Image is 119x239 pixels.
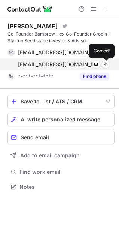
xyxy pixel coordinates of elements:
[7,182,115,192] button: Notes
[21,117,100,122] span: AI write personalized message
[19,169,112,175] span: Find work email
[7,131,115,144] button: Send email
[80,73,109,80] button: Reveal Button
[7,113,115,126] button: AI write personalized message
[7,95,115,108] button: save-profile-one-click
[21,99,101,105] div: Save to List / ATS / CRM
[7,167,115,177] button: Find work email
[21,134,49,140] span: Send email
[7,149,115,162] button: Add to email campaign
[19,184,112,190] span: Notes
[18,49,104,56] span: [EMAIL_ADDRESS][DOMAIN_NAME]
[7,4,52,13] img: ContactOut v5.3.10
[18,61,104,68] span: [EMAIL_ADDRESS][DOMAIN_NAME]
[7,31,115,44] div: Co-Founder Bambrew II ex Co-Founder Cropin II Startup Seed stage investor & Advisor
[7,22,58,30] div: [PERSON_NAME]
[20,152,80,158] span: Add to email campaign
